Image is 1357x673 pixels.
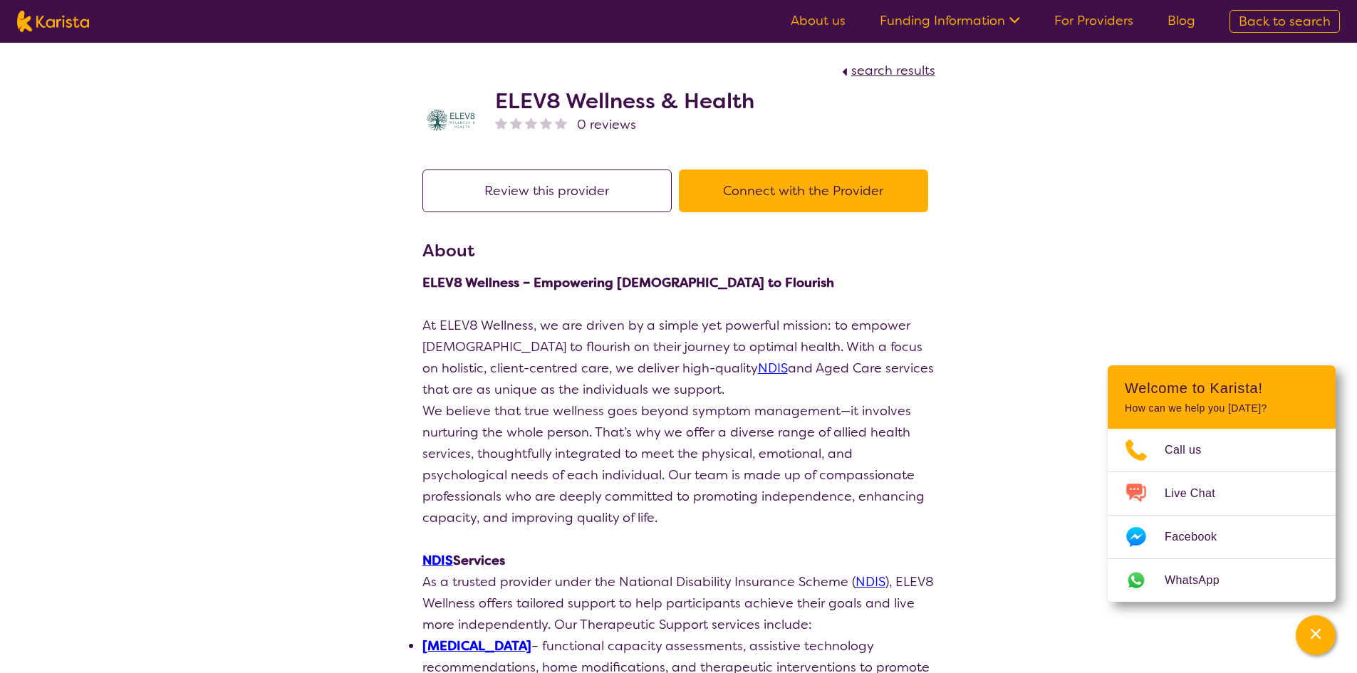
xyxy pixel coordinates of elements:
[1165,570,1237,591] span: WhatsApp
[555,117,567,129] img: nonereviewstar
[1168,12,1195,29] a: Blog
[1108,559,1336,602] a: Web link opens in a new tab.
[791,12,846,29] a: About us
[422,274,834,291] strong: ELEV8 Wellness – Empowering [DEMOGRAPHIC_DATA] to Flourish
[422,400,935,528] p: We believe that true wellness goes beyond symptom management—it involves nurturing the whole pers...
[1108,365,1336,602] div: Channel Menu
[495,117,507,129] img: nonereviewstar
[1165,526,1234,548] span: Facebook
[422,238,935,264] h3: About
[495,88,754,114] h2: ELEV8 Wellness & Health
[1125,380,1319,397] h2: Welcome to Karista!
[510,117,522,129] img: nonereviewstar
[422,315,935,400] p: At ELEV8 Wellness, we are driven by a simple yet powerful mission: to empower [DEMOGRAPHIC_DATA] ...
[1108,429,1336,602] ul: Choose channel
[540,117,552,129] img: nonereviewstar
[1165,483,1232,504] span: Live Chat
[422,182,679,199] a: Review this provider
[679,169,928,212] button: Connect with the Provider
[838,62,935,79] a: search results
[422,552,453,569] a: NDIS
[422,92,479,149] img: yihuczgmrom8nsaxakka.jpg
[851,62,935,79] span: search results
[1229,10,1340,33] a: Back to search
[758,360,788,377] a: NDIS
[1165,439,1219,461] span: Call us
[856,573,885,590] a: NDIS
[422,552,505,569] strong: Services
[1054,12,1133,29] a: For Providers
[525,117,537,129] img: nonereviewstar
[17,11,89,32] img: Karista logo
[1125,402,1319,414] p: How can we help you [DATE]?
[1296,615,1336,655] button: Channel Menu
[577,114,636,135] span: 0 reviews
[422,169,672,212] button: Review this provider
[422,571,935,635] p: As a trusted provider under the National Disability Insurance Scheme ( ), ELEV8 Wellness offers t...
[1239,13,1331,30] span: Back to search
[880,12,1020,29] a: Funding Information
[422,637,531,654] a: [MEDICAL_DATA]
[679,182,935,199] a: Connect with the Provider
